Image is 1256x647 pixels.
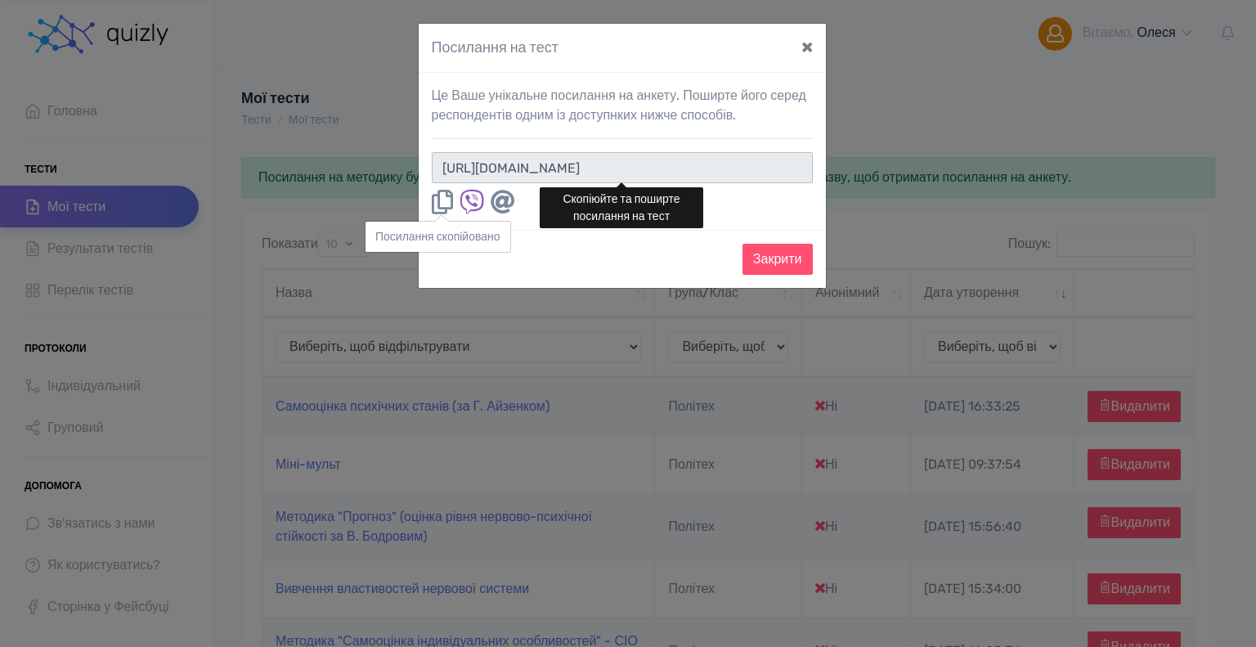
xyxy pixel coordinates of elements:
div: Посилання скопiйовано [366,222,510,252]
button: × [788,24,826,70]
p: Це Ваше унікальне посилання на анкету. Поширте його серед респондентів одним із доступнких нижче ... [432,86,813,125]
div: Скопіюйте та поширте посилання на тест [540,187,703,228]
h4: Посилання на тест [432,37,558,59]
button: Закрити [742,244,813,275]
